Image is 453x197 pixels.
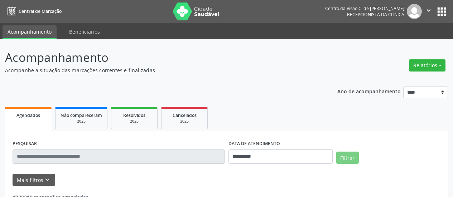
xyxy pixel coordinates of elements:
[5,5,62,17] a: Central de Marcação
[61,119,102,124] div: 2025
[13,138,37,149] label: PESQUISAR
[435,5,448,18] button: apps
[407,4,422,19] img: img
[3,25,57,39] a: Acompanhamento
[228,138,280,149] label: DATA DE ATENDIMENTO
[409,59,445,72] button: Relatórios
[173,112,197,118] span: Cancelados
[61,112,102,118] span: Não compareceram
[123,112,145,118] span: Resolvidos
[43,176,51,184] i: keyboard_arrow_down
[336,152,359,164] button: Filtrar
[425,6,433,14] i: 
[347,11,404,18] span: Recepcionista da clínica
[13,174,55,186] button: Mais filtroskeyboard_arrow_down
[325,5,404,11] div: Centro da Visao Cl de [PERSON_NAME]
[422,4,435,19] button: 
[19,8,62,14] span: Central de Marcação
[64,25,105,38] a: Beneficiários
[337,87,401,95] p: Ano de acompanhamento
[5,49,315,67] p: Acompanhamento
[5,67,315,74] p: Acompanhe a situação das marcações correntes e finalizadas
[16,112,40,118] span: Agendados
[167,119,202,124] div: 2025
[116,119,152,124] div: 2025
